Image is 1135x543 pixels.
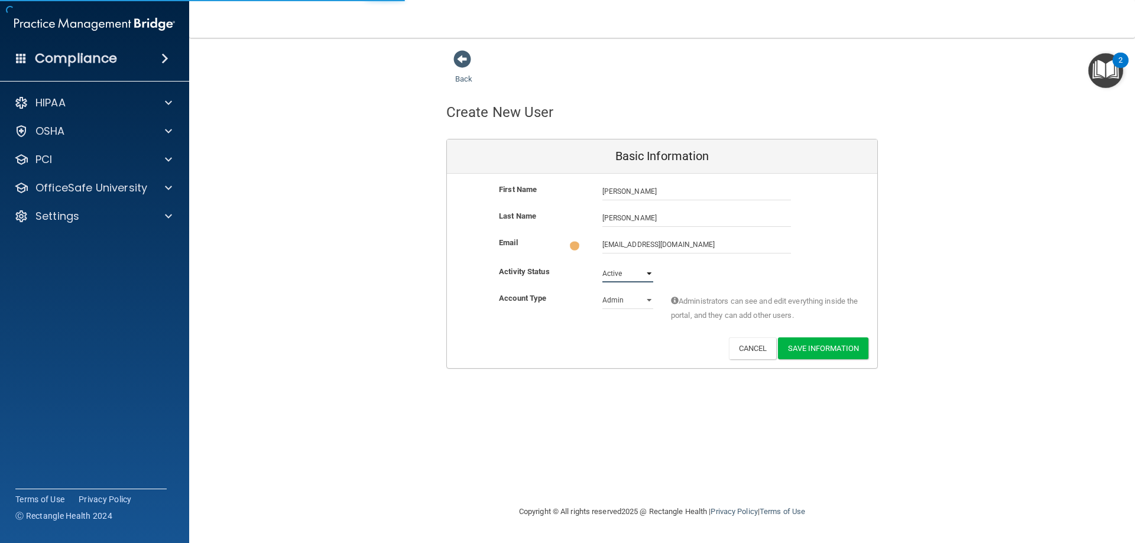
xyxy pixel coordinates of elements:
[455,60,472,83] a: Back
[499,294,546,303] b: Account Type
[671,294,860,323] span: Administrators can see and edit everything inside the portal, and they can add other users.
[499,267,550,276] b: Activity Status
[446,493,878,531] div: Copyright © All rights reserved 2025 @ Rectangle Health | |
[35,96,66,110] p: HIPAA
[35,152,52,167] p: PCI
[14,181,172,195] a: OfficeSafe University
[35,50,117,67] h4: Compliance
[499,212,536,220] b: Last Name
[760,507,805,516] a: Terms of Use
[1088,53,1123,88] button: Open Resource Center, 2 new notifications
[14,209,172,223] a: Settings
[1118,60,1123,76] div: 2
[35,124,65,138] p: OSHA
[79,493,132,505] a: Privacy Policy
[446,105,554,120] h4: Create New User
[14,152,172,167] a: PCI
[35,209,79,223] p: Settings
[15,510,112,522] span: Ⓒ Rectangle Health 2024
[14,96,172,110] a: HIPAA
[14,12,175,36] img: PMB logo
[447,139,877,174] div: Basic Information
[778,337,868,359] button: Save Information
[499,238,518,247] b: Email
[499,185,537,194] b: First Name
[711,507,757,516] a: Privacy Policy
[569,240,581,252] img: loading.6f9b2b87.gif
[35,181,147,195] p: OfficeSafe University
[15,493,64,505] a: Terms of Use
[729,337,777,359] button: Cancel
[14,124,172,138] a: OSHA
